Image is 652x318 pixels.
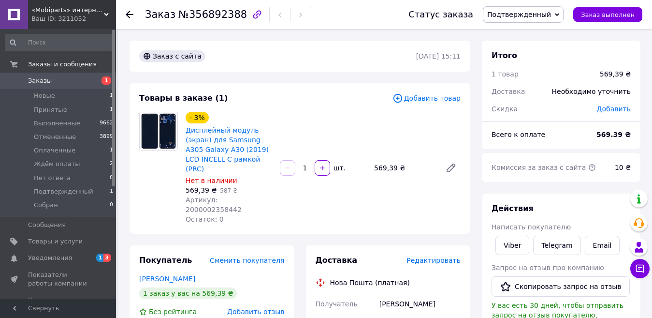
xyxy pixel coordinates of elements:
[28,76,52,85] span: Заказы
[573,7,642,22] button: Заказ выполнен
[34,146,75,155] span: Оплаченные
[546,81,637,102] div: Необходимо уточнить
[126,10,133,19] div: Вернуться назад
[28,271,89,288] span: Показатели работы компании
[408,10,473,19] div: Статус заказа
[149,308,197,316] span: Без рейтинга
[110,146,113,155] span: 1
[492,105,518,113] span: Скидка
[186,126,269,173] a: Дисплейный модуль (экран) для Samsung A305 Galaxy A30 (2019) LCD INCELL С рамкой (PRC)
[492,223,571,231] span: Написать покупателю
[139,275,195,283] a: [PERSON_NAME]
[186,177,237,184] span: Нет в наличии
[492,276,630,297] button: Скопировать запрос на отзыв
[140,112,177,150] img: Дисплейный модуль (экран) для Samsung A305 Galaxy A30 (2019) LCD INCELL С рамкой (PRC)
[492,70,519,78] span: 1 товар
[103,254,111,262] span: 3
[210,257,284,264] span: Сменить покупателя
[34,106,67,114] span: Принятые
[630,259,650,278] button: Чат с покупателем
[34,201,58,210] span: Собран
[492,51,517,60] span: Итого
[441,158,461,178] a: Редактировать
[34,91,55,100] span: Новые
[31,6,104,15] span: «Mobiparts» интернет-магазин
[581,11,635,18] span: Заказ выполнен
[331,163,347,173] div: шт.
[139,50,205,62] div: Заказ с сайта
[487,11,551,18] span: Подтвержденный
[186,196,242,213] span: Артикул: 2000002358442
[492,88,525,95] span: Доставка
[28,60,97,69] span: Заказы и сообщения
[139,256,192,265] span: Покупатель
[416,52,461,60] time: [DATE] 15:11
[110,174,113,182] span: 0
[31,15,116,23] div: Ваш ID: 3211052
[220,187,237,194] span: 587 ₴
[96,254,104,262] span: 1
[370,161,437,175] div: 569,39 ₴
[100,133,113,141] span: 3899
[110,160,113,168] span: 2
[492,264,604,272] span: Запрос на отзыв про компанию
[585,236,620,255] button: Email
[34,133,76,141] span: Отмененные
[377,295,463,313] div: [PERSON_NAME]
[34,119,80,128] span: Выполненные
[492,204,534,213] span: Действия
[492,131,545,138] span: Всего к оплате
[406,257,461,264] span: Редактировать
[178,9,247,20] span: №356892388
[28,296,89,313] span: Панель управления
[186,215,224,223] span: Остаток: 0
[597,105,631,113] span: Добавить
[186,186,217,194] span: 569,39 ₴
[110,106,113,114] span: 1
[316,256,358,265] span: Доставка
[609,157,637,178] div: 10 ₴
[139,288,237,299] div: 1 заказ у вас на 569,39 ₴
[34,174,71,182] span: Нет ответа
[495,236,529,255] a: Viber
[596,131,631,138] b: 569.39 ₴
[5,34,114,51] input: Поиск
[101,76,111,85] span: 1
[110,91,113,100] span: 1
[28,221,66,229] span: Сообщения
[139,93,228,103] span: Товары в заказе (1)
[316,300,358,308] span: Получатель
[34,187,93,196] span: Подтвержденный
[600,69,631,79] div: 569,39 ₴
[533,236,580,255] a: Telegram
[28,254,72,262] span: Уведомления
[392,93,461,104] span: Добавить товар
[492,164,596,171] span: Комиссия за заказ с сайта
[110,201,113,210] span: 0
[186,112,209,123] div: - 3%
[100,119,113,128] span: 9662
[110,187,113,196] span: 1
[227,308,284,316] span: Добавить отзыв
[34,160,80,168] span: Ждём оплаты
[28,237,83,246] span: Товары и услуги
[145,9,175,20] span: Заказ
[328,278,412,288] div: Нова Пошта (платная)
